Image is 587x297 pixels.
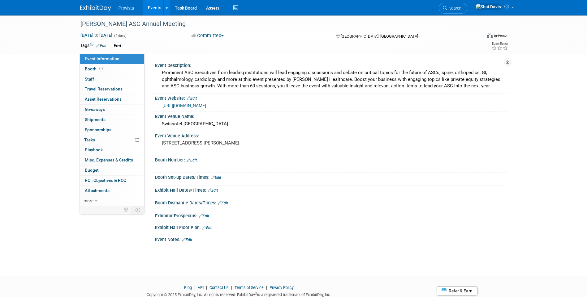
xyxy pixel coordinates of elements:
a: Edit [202,226,213,230]
a: [URL][DOMAIN_NAME] [162,103,206,108]
span: ROI, Objectives & ROO [85,178,126,183]
td: Tags [80,42,106,49]
span: Giveaways [85,107,105,112]
div: Exhibit Hall Floor Plan: [155,223,507,231]
button: Committed [189,32,226,39]
div: Prominent ASC executives from leading institutions will lead engaging discussions and debate on c... [160,68,503,91]
div: Event Description: [155,61,507,69]
a: Tasks [80,135,144,145]
span: Attachments [85,188,110,193]
span: Booth [85,66,104,71]
img: Shai Davis [475,3,501,10]
a: Edit [211,175,221,180]
td: Toggle Event Tabs [132,206,144,214]
a: Search [439,3,467,14]
span: to [93,33,99,38]
div: Booth Dismantle Dates/Times: [155,198,507,206]
span: [GEOGRAPHIC_DATA], [GEOGRAPHIC_DATA] [341,34,418,39]
a: API [198,285,204,290]
a: Attachments [80,186,144,196]
span: Search [447,6,461,10]
div: Exhibitor Prospectus: [155,211,507,219]
a: Edit [96,44,106,48]
a: Shipments [80,115,144,125]
a: Edit [208,188,218,193]
span: Tasks [84,137,95,142]
a: more [80,196,144,206]
a: Edit [187,96,197,101]
div: Event Notes: [155,235,507,243]
div: [PERSON_NAME] ASC Annual Meeting [78,19,472,30]
div: Event Format [445,32,509,41]
span: [DATE] [DATE] [80,32,113,38]
span: | [265,285,269,290]
span: Asset Reservations [85,97,122,102]
a: Edit [218,201,228,205]
div: Booth Number: [155,155,507,163]
a: Playbook [80,145,144,155]
img: Format-Inperson.png [487,33,493,38]
a: Staff [80,74,144,84]
a: Privacy Policy [270,285,294,290]
span: Playbook [85,147,103,152]
a: ROI, Objectives & ROO [80,176,144,186]
a: Terms of Service [235,285,264,290]
pre: [STREET_ADDRESS][PERSON_NAME] [162,140,295,146]
div: Booth Set-up Dates/Times: [155,173,507,181]
div: Event Website: [155,94,507,102]
span: Budget [85,168,99,173]
span: Sponsorships [85,127,111,132]
span: Staff [85,77,94,82]
span: | [193,285,197,290]
div: Event Venue Address: [155,131,507,139]
span: Event Information [85,56,119,61]
span: | [230,285,234,290]
span: Shipments [85,117,106,122]
sup: ® [255,292,257,295]
a: Sponsorships [80,125,144,135]
div: Envi [112,43,123,49]
span: Provista [119,6,134,10]
a: Edit [182,238,192,242]
span: (4 days) [114,34,127,38]
a: Blog [184,285,192,290]
a: Edit [187,158,197,162]
a: Booth [80,64,144,74]
div: Event Venue Name: [155,112,507,119]
span: Travel Reservations [85,86,123,91]
a: Giveaways [80,105,144,115]
td: Personalize Event Tab Strip [121,206,132,214]
span: Booth not reserved yet [98,66,104,71]
a: Budget [80,165,144,175]
span: | [205,285,209,290]
span: more [84,198,93,203]
div: Exhibit Hall Dates/Times: [155,186,507,194]
img: ExhibitDay [80,5,111,11]
a: Edit [199,214,209,218]
a: Asset Reservations [80,94,144,104]
span: Misc. Expenses & Credits [85,157,133,162]
a: Event Information [80,54,144,64]
div: Event Rating [491,42,508,45]
a: Misc. Expenses & Credits [80,155,144,165]
a: Refer & Earn [437,286,477,295]
a: Travel Reservations [80,84,144,94]
div: Swissotel [GEOGRAPHIC_DATA] [160,119,503,129]
a: Contact Us [209,285,229,290]
div: In-Person [494,33,508,38]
